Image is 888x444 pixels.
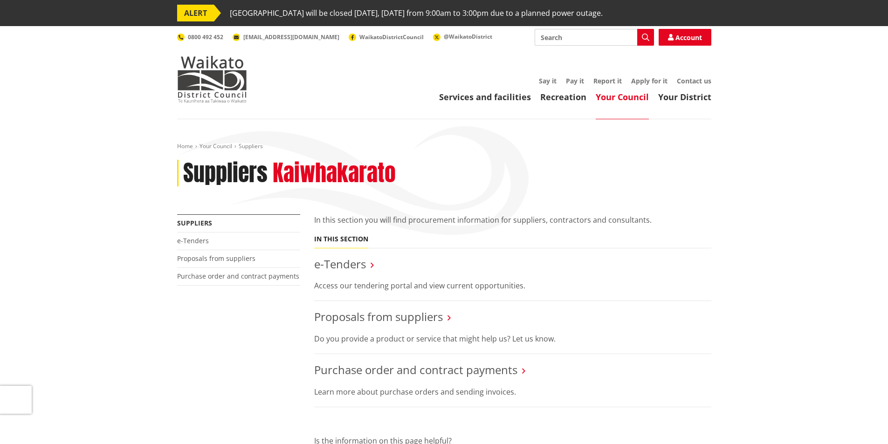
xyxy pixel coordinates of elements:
a: 0800 492 452 [177,33,223,41]
p: In this section you will find procurement information for suppliers, contractors and consultants. [314,214,711,225]
a: Your Council [200,142,232,150]
p: Learn more about purchase orders and sending invoices. [314,386,711,397]
a: Say it [539,76,557,85]
a: Proposals from suppliers [314,309,443,324]
a: Account [659,29,711,46]
a: @WaikatoDistrict [433,33,492,41]
nav: breadcrumb [177,143,711,150]
a: WaikatoDistrictCouncil [349,33,424,41]
a: Contact us [677,76,711,85]
a: Pay it [566,76,584,85]
a: Report it [593,76,622,85]
input: Search input [535,29,654,46]
span: WaikatoDistrictCouncil [359,33,424,41]
span: [GEOGRAPHIC_DATA] will be closed [DATE], [DATE] from 9:00am to 3:00pm due to a planned power outage. [230,5,603,21]
span: ALERT [177,5,214,21]
a: e-Tenders [314,256,366,272]
a: [EMAIL_ADDRESS][DOMAIN_NAME] [233,33,339,41]
a: Recreation [540,91,586,102]
h5: In this section [314,235,368,243]
a: Apply for it [631,76,668,85]
a: e-Tenders [177,236,209,245]
a: Suppliers [177,219,212,227]
a: Your District [658,91,711,102]
h2: Kaiwhakarato [273,160,396,187]
a: Proposals from suppliers [177,254,255,263]
img: Waikato District Council - Te Kaunihera aa Takiwaa o Waikato [177,56,247,102]
span: @WaikatoDistrict [444,33,492,41]
a: Your Council [596,91,649,102]
a: Purchase order and contract payments [177,272,299,280]
span: 0800 492 452 [188,33,223,41]
h1: Suppliers [183,160,268,187]
span: Suppliers [239,142,263,150]
a: Home [177,142,193,150]
p: Access our tendering portal and view current opportunities. [314,280,711,291]
a: Purchase order and contract payments [314,362,517,377]
span: [EMAIL_ADDRESS][DOMAIN_NAME] [243,33,339,41]
a: Services and facilities [439,91,531,102]
p: Do you provide a product or service that might help us? Let us know. [314,333,711,344]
